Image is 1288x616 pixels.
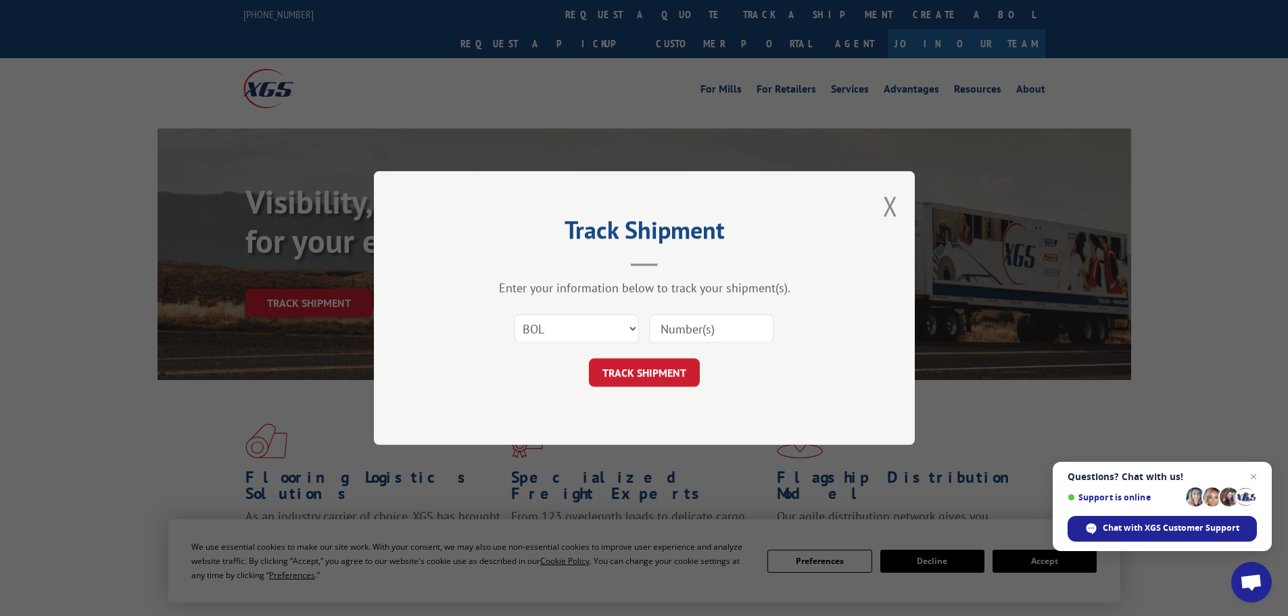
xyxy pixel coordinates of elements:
[442,280,847,295] div: Enter your information below to track your shipment(s).
[1068,471,1257,482] span: Questions? Chat with us!
[1103,522,1239,534] span: Chat with XGS Customer Support
[1231,562,1272,602] div: Open chat
[442,220,847,246] h2: Track Shipment
[1068,516,1257,542] div: Chat with XGS Customer Support
[589,358,700,387] button: TRACK SHIPMENT
[1245,469,1262,485] span: Close chat
[883,188,898,224] button: Close modal
[649,314,773,343] input: Number(s)
[1068,492,1181,502] span: Support is online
